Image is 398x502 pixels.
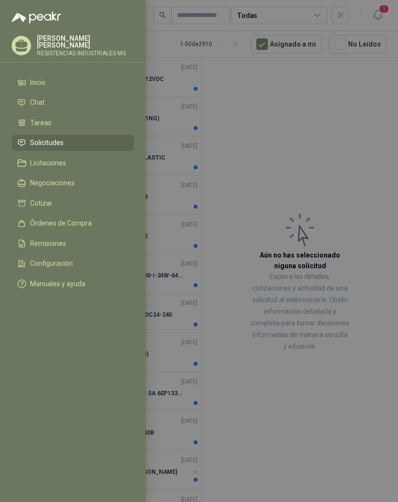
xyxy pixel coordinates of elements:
[30,139,64,146] span: Solicitudes
[12,74,134,91] a: Inicio
[30,98,45,106] span: Chat
[30,240,66,247] span: Remisiones
[30,179,75,187] span: Negociaciones
[12,95,134,111] a: Chat
[37,35,134,49] p: [PERSON_NAME] [PERSON_NAME]
[12,155,134,171] a: Licitaciones
[12,114,134,131] a: Tareas
[12,12,61,23] img: Logo peakr
[30,159,66,167] span: Licitaciones
[12,235,134,252] a: Remisiones
[30,280,85,288] span: Manuales y ayuda
[30,119,51,127] span: Tareas
[37,50,134,56] p: RESISTENCIAS INDUSTRIALES MG
[30,79,46,86] span: Inicio
[12,135,134,151] a: Solicitudes
[12,175,134,192] a: Negociaciones
[30,259,73,267] span: Configuración
[12,215,134,232] a: Órdenes de Compra
[30,199,52,207] span: Cotizar
[12,275,134,292] a: Manuales y ayuda
[12,256,134,272] a: Configuración
[30,219,92,227] span: Órdenes de Compra
[12,195,134,211] a: Cotizar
